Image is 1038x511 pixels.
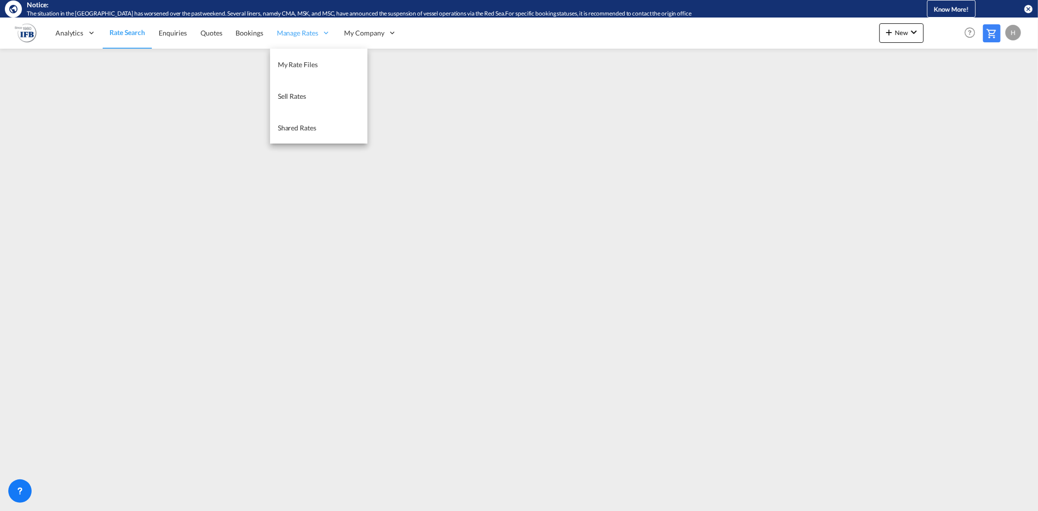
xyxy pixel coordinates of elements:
span: My Rate Files [278,60,318,69]
md-icon: icon-chevron-down [908,26,920,38]
button: icon-close-circle [1023,4,1033,14]
md-icon: icon-plus 400-fg [883,26,895,38]
span: Bookings [236,29,263,37]
span: Analytics [55,28,83,38]
div: Manage Rates [270,17,338,49]
div: Help [962,24,983,42]
a: My Rate Files [270,49,367,80]
span: Quotes [200,29,222,37]
span: Enquiries [159,29,187,37]
a: Shared Rates [270,112,367,144]
span: My Company [345,28,384,38]
div: Analytics [49,17,103,49]
md-icon: icon-earth [9,4,18,14]
span: Know More! [934,5,969,13]
a: Enquiries [152,17,194,49]
span: Shared Rates [278,124,316,132]
img: b628ab10256c11eeb52753acbc15d091.png [15,22,36,44]
div: The situation in the Red Sea has worsened over the past weekend. Several liners, namely CMA, MSK,... [27,10,879,18]
a: Bookings [229,17,270,49]
span: Help [962,24,978,41]
div: H [1005,25,1021,40]
button: icon-plus 400-fgNewicon-chevron-down [879,23,924,43]
a: Rate Search [103,17,152,49]
span: New [883,29,920,36]
div: My Company [338,17,404,49]
a: Sell Rates [270,80,367,112]
a: Quotes [194,17,229,49]
span: Sell Rates [278,92,306,100]
span: Manage Rates [277,28,318,38]
span: Rate Search [109,28,145,36]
